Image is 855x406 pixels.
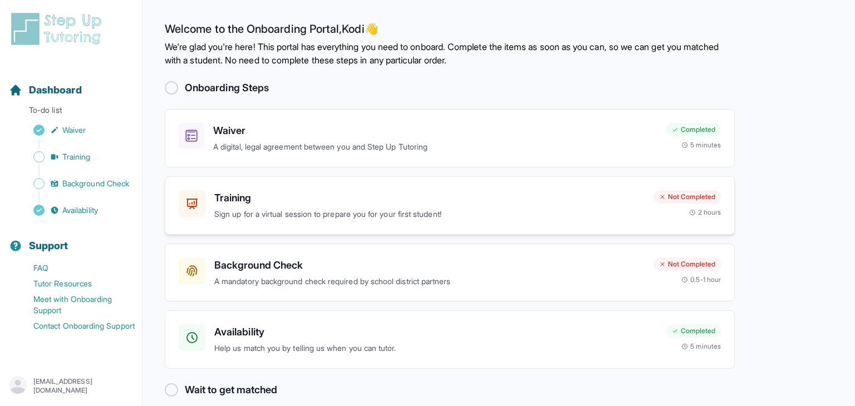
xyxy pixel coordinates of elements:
[4,65,137,102] button: Dashboard
[653,258,721,271] div: Not Completed
[9,291,142,318] a: Meet with Onboarding Support
[33,377,133,395] p: [EMAIL_ADDRESS][DOMAIN_NAME]
[213,123,657,138] h3: Waiver
[9,82,82,98] a: Dashboard
[185,80,269,96] h2: Onboarding Steps
[9,202,142,218] a: Availability
[62,151,91,162] span: Training
[4,105,137,120] p: To-do list
[62,178,129,189] span: Background Check
[29,238,68,254] span: Support
[681,275,721,284] div: 0.5-1 hour
[214,258,645,273] h3: Background Check
[666,324,721,338] div: Completed
[62,125,86,136] span: Waiver
[689,208,721,217] div: 2 hours
[681,342,721,351] div: 5 minutes
[165,40,735,67] p: We're glad you're here! This portal has everything you need to onboard. Complete the items as soo...
[165,310,735,369] a: AvailabilityHelp us match you by telling us when you can tutor.Completed5 minutes
[666,123,721,136] div: Completed
[9,176,142,191] a: Background Check
[214,324,657,340] h3: Availability
[165,109,735,167] a: WaiverA digital, legal agreement between you and Step Up TutoringCompleted5 minutes
[9,376,133,396] button: [EMAIL_ADDRESS][DOMAIN_NAME]
[9,276,142,291] a: Tutor Resources
[29,82,82,98] span: Dashboard
[214,190,645,206] h3: Training
[214,275,645,288] p: A mandatory background check required by school district partners
[4,220,137,258] button: Support
[214,208,645,221] p: Sign up for a virtual session to prepare you for your first student!
[9,260,142,276] a: FAQ
[62,205,98,216] span: Availability
[165,244,735,302] a: Background CheckA mandatory background check required by school district partnersNot Completed0.5...
[9,149,142,165] a: Training
[9,122,142,138] a: Waiver
[165,22,735,40] h2: Welcome to the Onboarding Portal, Kodi 👋
[185,382,277,398] h2: Wait to get matched
[214,342,657,355] p: Help us match you by telling us when you can tutor.
[9,11,108,47] img: logo
[653,190,721,204] div: Not Completed
[165,176,735,235] a: TrainingSign up for a virtual session to prepare you for your first student!Not Completed2 hours
[9,318,142,334] a: Contact Onboarding Support
[213,141,657,154] p: A digital, legal agreement between you and Step Up Tutoring
[681,141,721,150] div: 5 minutes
